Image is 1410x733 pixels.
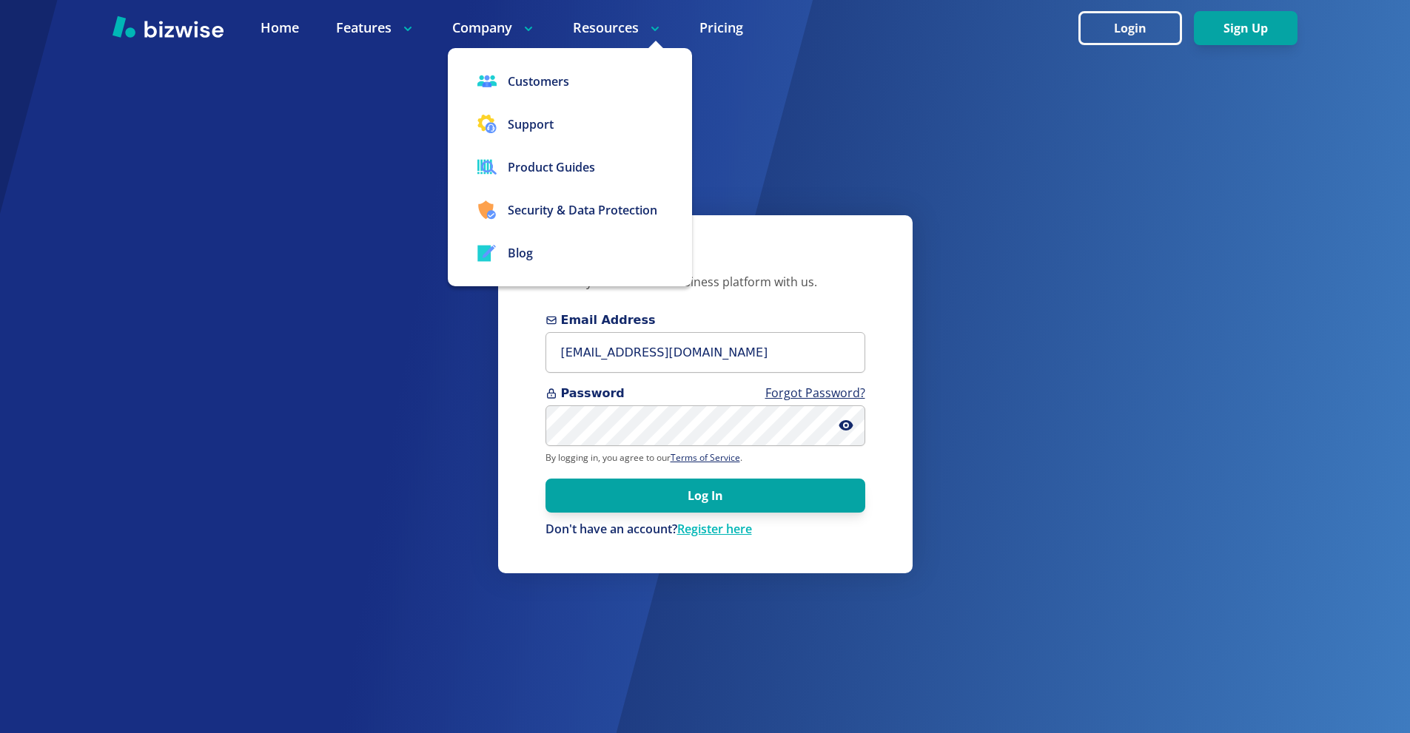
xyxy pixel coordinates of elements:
input: you@example.com [545,332,865,373]
button: Login [1078,11,1182,45]
div: Don't have an account?Register here [545,521,865,538]
a: Blog [448,232,692,274]
h3: Log In [545,251,865,275]
p: Features [336,18,415,37]
span: Password [545,385,865,402]
a: Register here [677,521,752,537]
span: Email Address [545,311,865,329]
a: Product Guides [448,146,692,189]
img: Bizwise Logo [113,16,224,38]
a: Security & Data Protection [448,189,692,232]
p: Resources [573,18,662,37]
p: By logging in, you agree to our . [545,452,865,464]
a: Login [1078,21,1194,36]
p: Company [452,18,536,37]
a: Customers [448,60,692,103]
button: Sign Up [1194,11,1297,45]
p: Don't have an account? [545,521,865,538]
a: Terms of Service [671,451,740,464]
a: Pricing [699,18,743,37]
a: Home [261,18,299,37]
a: Sign Up [1194,21,1297,36]
button: Log In [545,479,865,513]
button: Support [448,103,692,146]
a: Forgot Password? [765,385,865,401]
p: Access your all-in-one business platform with us. [545,274,865,291]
